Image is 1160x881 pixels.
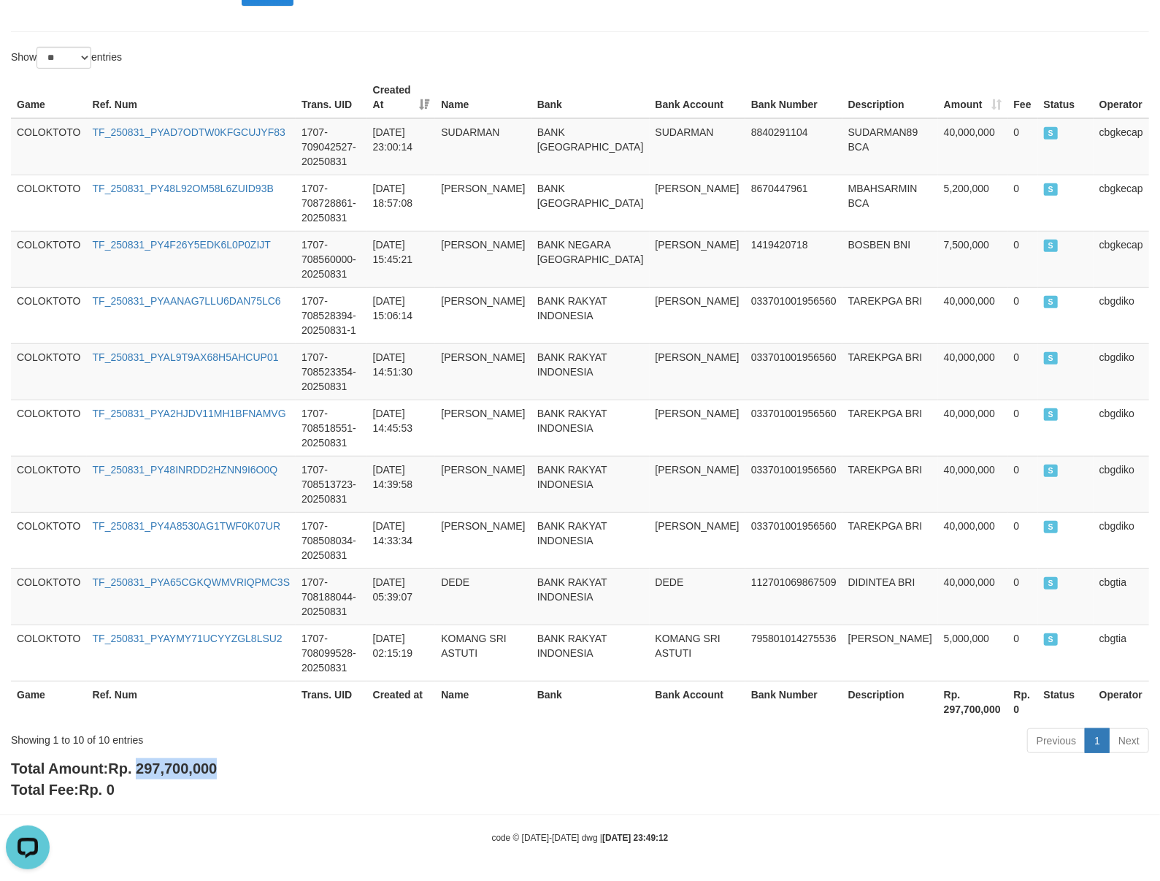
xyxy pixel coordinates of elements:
td: 40,000,000 [938,512,1008,568]
td: COLOKTOTO [11,625,87,681]
td: COLOKTOTO [11,287,87,343]
td: [DATE] 15:06:14 [367,287,436,343]
th: Ref. Num [87,77,296,118]
td: 8840291104 [745,118,842,175]
td: [DATE] 05:39:07 [367,568,436,625]
td: [PERSON_NAME] [650,456,745,512]
span: SUCCESS [1044,577,1059,590]
th: Bank [531,681,650,722]
span: SUCCESS [1044,408,1059,421]
td: 033701001956560 [745,343,842,400]
th: Created At: activate to sort column ascending [367,77,436,118]
td: 033701001956560 [745,287,842,343]
th: Name [435,681,531,722]
td: 40,000,000 [938,568,1008,625]
td: 40,000,000 [938,400,1008,456]
th: Rp. 0 [1008,681,1038,722]
td: TAREKPGA BRI [842,512,938,568]
td: [PERSON_NAME] [650,343,745,400]
label: Show entries [11,47,122,69]
td: 112701069867509 [745,568,842,625]
td: [DATE] 14:33:34 [367,512,436,568]
th: Operator [1094,681,1149,722]
td: cbgdiko [1094,343,1149,400]
th: Bank Number [745,77,842,118]
th: Trans. UID [296,77,367,118]
td: 033701001956560 [745,456,842,512]
td: COLOKTOTO [11,118,87,175]
td: DEDE [435,568,531,625]
th: Bank Account [650,681,745,722]
td: TAREKPGA BRI [842,400,938,456]
td: cbgkecap [1094,118,1149,175]
td: KOMANG SRI ASTUTI [435,625,531,681]
td: [PERSON_NAME] [435,287,531,343]
td: 0 [1008,231,1038,287]
th: Operator [1094,77,1149,118]
td: cbgdiko [1094,512,1149,568]
td: DEDE [650,568,745,625]
td: 5,000,000 [938,625,1008,681]
th: Fee [1008,77,1038,118]
td: BANK RAKYAT INDONESIA [531,625,650,681]
td: [DATE] 14:45:53 [367,400,436,456]
th: Trans. UID [296,681,367,722]
td: [PERSON_NAME] [650,512,745,568]
a: TF_250831_PYAYMY71UCYYZGL8LSU2 [93,633,283,644]
th: Bank Number [745,681,842,722]
td: MBAHSARMIN BCA [842,175,938,231]
td: cbgdiko [1094,456,1149,512]
th: Game [11,681,87,722]
td: 1707-708528394-20250831-1 [296,287,367,343]
a: TF_250831_PYAL9T9AX68H5AHCUP01 [93,351,279,363]
td: BANK RAKYAT INDONESIA [531,343,650,400]
b: Total Fee: [11,782,115,798]
th: Name [435,77,531,118]
select: Showentries [37,47,91,69]
a: TF_250831_PY4F26Y5EDK6L0P0ZIJT [93,239,271,251]
td: COLOKTOTO [11,231,87,287]
a: TF_250831_PY48INRDD2HZNN9I6O0Q [93,464,278,476]
td: 5,200,000 [938,175,1008,231]
td: BANK [GEOGRAPHIC_DATA] [531,175,650,231]
td: COLOKTOTO [11,343,87,400]
td: BANK NEGARA [GEOGRAPHIC_DATA] [531,231,650,287]
td: [PERSON_NAME] [435,175,531,231]
td: 033701001956560 [745,400,842,456]
td: 0 [1008,343,1038,400]
td: BANK RAKYAT INDONESIA [531,512,650,568]
td: cbgdiko [1094,400,1149,456]
span: SUCCESS [1044,296,1059,308]
td: 1707-708513723-20250831 [296,456,367,512]
td: [PERSON_NAME] [650,175,745,231]
strong: [DATE] 23:49:12 [602,833,668,843]
td: [PERSON_NAME] [435,343,531,400]
td: SUDARMAN [435,118,531,175]
td: 033701001956560 [745,512,842,568]
td: [PERSON_NAME] [650,287,745,343]
td: 0 [1008,287,1038,343]
td: [PERSON_NAME] [435,512,531,568]
td: [DATE] 15:45:21 [367,231,436,287]
td: 1707-708560000-20250831 [296,231,367,287]
td: 1707-708099528-20250831 [296,625,367,681]
td: 40,000,000 [938,118,1008,175]
a: TF_250831_PYA2HJDV11MH1BFNAMVG [93,408,286,419]
td: SUDARMAN [650,118,745,175]
td: [PERSON_NAME] [435,400,531,456]
td: [DATE] 18:57:08 [367,175,436,231]
a: TF_250831_PY4A8530AG1TWF0K07UR [93,520,281,532]
th: Description [842,681,938,722]
td: [PERSON_NAME] [650,231,745,287]
td: 7,500,000 [938,231,1008,287]
a: Next [1109,728,1149,753]
td: DIDINTEA BRI [842,568,938,625]
td: cbgkecap [1094,231,1149,287]
td: cbgkecap [1094,175,1149,231]
div: Showing 1 to 10 of 10 entries [11,727,472,747]
th: Amount: activate to sort column ascending [938,77,1008,118]
td: cbgtia [1094,568,1149,625]
span: SUCCESS [1044,183,1059,196]
td: 0 [1008,568,1038,625]
td: BANK RAKYAT INDONESIA [531,568,650,625]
